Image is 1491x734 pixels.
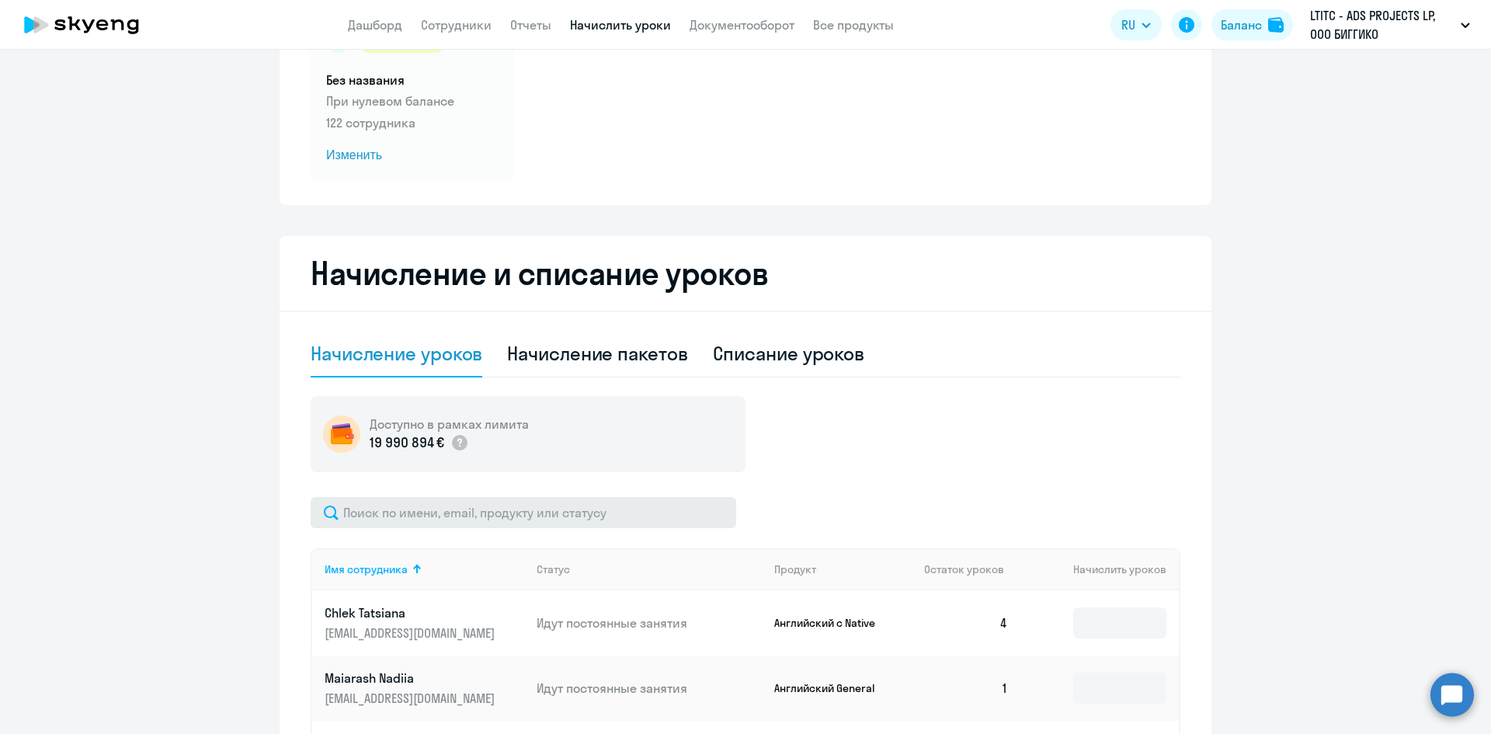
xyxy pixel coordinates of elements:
h2: Начисление и списание уроков [311,255,1180,292]
h5: Без названия [326,71,499,89]
div: Имя сотрудника [325,562,408,576]
a: Сотрудники [421,17,492,33]
span: Изменить [326,146,499,165]
a: Дашборд [348,17,402,33]
a: Начислить уроки [570,17,671,33]
span: Остаток уроков [924,562,1004,576]
a: Maiarash Nadiia[EMAIL_ADDRESS][DOMAIN_NAME] [325,670,524,707]
img: wallet-circle.png [323,416,360,453]
div: Начисление пакетов [507,341,687,366]
p: Английский General [774,681,891,695]
div: Остаток уроков [924,562,1020,576]
p: 122 сотрудника [326,113,499,132]
h5: Доступно в рамках лимита [370,416,529,433]
div: Баланс [1221,16,1262,34]
button: LTITC - ADS PROJECTS LP, ООО БИГГИКО [1302,6,1478,43]
a: Chlek Tatsiana[EMAIL_ADDRESS][DOMAIN_NAME] [325,604,524,642]
th: Начислить уроков [1020,548,1179,590]
p: Maiarash Nadiia [325,670,499,687]
td: 1 [912,656,1020,721]
img: balance [1268,17,1284,33]
p: Идут постоянные занятия [537,614,762,631]
p: LTITC - ADS PROJECTS LP, ООО БИГГИКО [1310,6,1455,43]
a: Отчеты [510,17,551,33]
p: 19 990 894 € [370,433,444,453]
span: RU [1121,16,1135,34]
p: Chlek Tatsiana [325,604,499,621]
a: Документооборот [690,17,794,33]
p: [EMAIL_ADDRESS][DOMAIN_NAME] [325,690,499,707]
a: Все продукты [813,17,894,33]
div: Статус [537,562,570,576]
div: Начисление уроков [311,341,482,366]
p: Идут постоянные занятия [537,680,762,697]
td: 4 [912,590,1020,656]
button: RU [1110,9,1162,40]
div: Имя сотрудника [325,562,524,576]
div: Продукт [774,562,816,576]
p: При нулевом балансе [326,92,499,110]
button: Балансbalance [1211,9,1293,40]
div: Списание уроков [713,341,865,366]
div: Статус [537,562,762,576]
div: Продукт [774,562,912,576]
p: [EMAIL_ADDRESS][DOMAIN_NAME] [325,624,499,642]
p: Английский с Native [774,616,891,630]
input: Поиск по имени, email, продукту или статусу [311,497,736,528]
